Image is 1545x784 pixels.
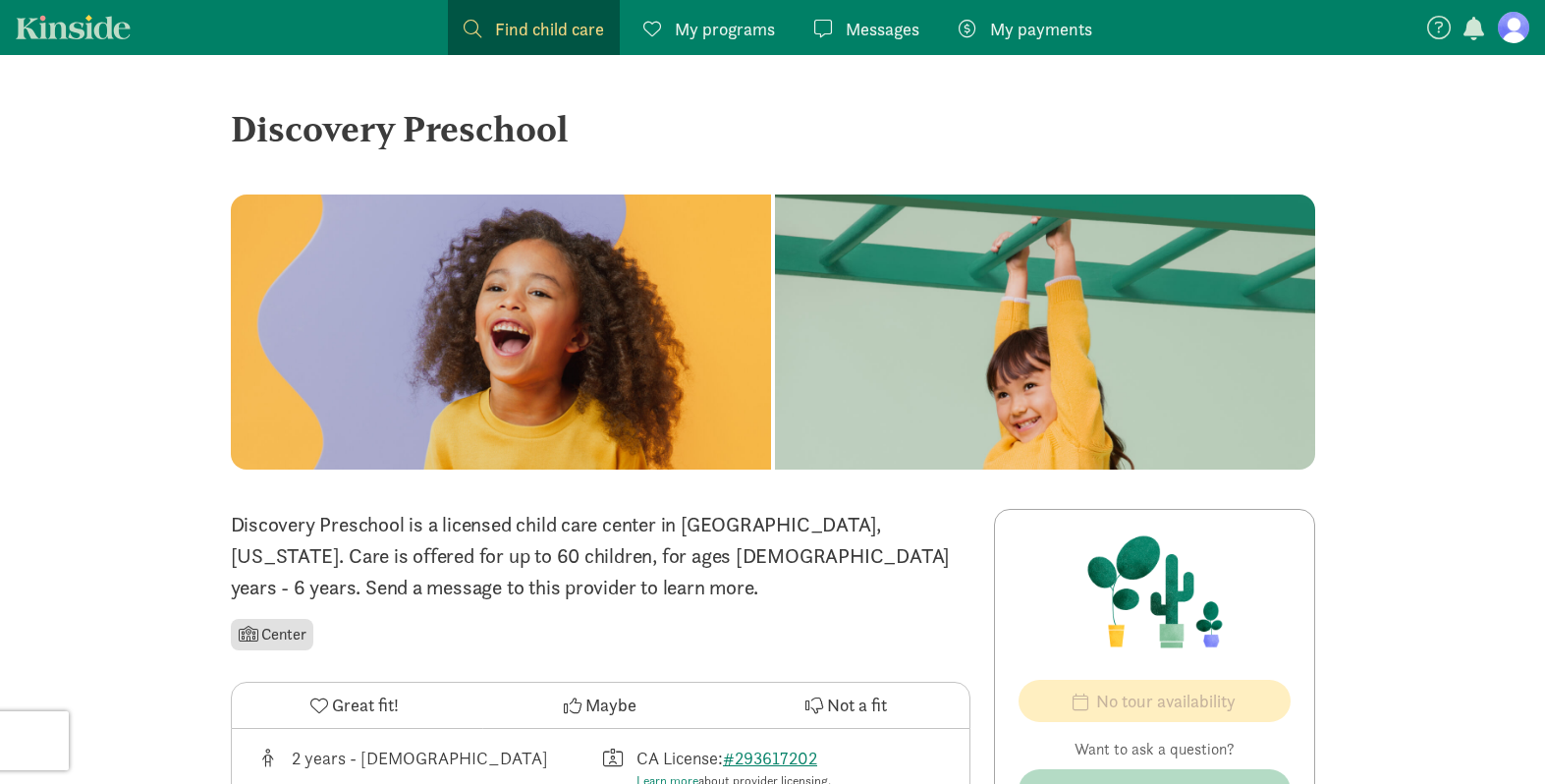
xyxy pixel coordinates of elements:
button: No tour availability [1019,680,1291,722]
span: No tour availability [1096,688,1236,714]
a: #293617202 [723,747,817,769]
span: My programs [675,16,775,42]
button: Great fit! [232,683,477,728]
a: Kinside [16,15,131,39]
button: Not a fit [723,683,968,728]
div: Discovery Preschool [231,102,1315,155]
span: Find child care [495,16,604,42]
li: Center [231,619,314,650]
p: Want to ask a question? [1019,738,1291,761]
span: Messages [846,16,919,42]
span: Great fit! [332,692,399,718]
span: Maybe [585,692,636,718]
button: Maybe [477,683,723,728]
span: Not a fit [827,692,887,718]
p: Discovery Preschool is a licensed child care center in [GEOGRAPHIC_DATA], [US_STATE]. Care is off... [231,509,970,603]
span: My payments [990,16,1092,42]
